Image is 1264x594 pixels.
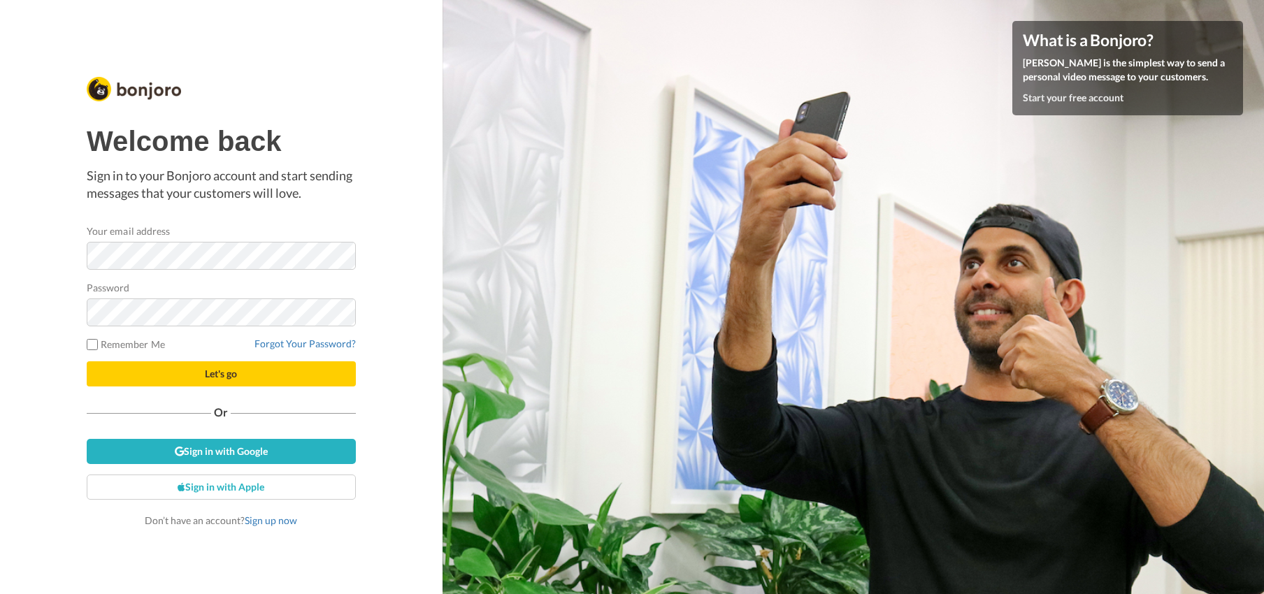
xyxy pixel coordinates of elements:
[87,126,356,157] h1: Welcome back
[1023,92,1123,103] a: Start your free account
[87,337,165,352] label: Remember Me
[145,514,297,526] span: Don’t have an account?
[87,361,356,386] button: Let's go
[211,407,231,417] span: Or
[254,338,356,349] a: Forgot Your Password?
[87,224,170,238] label: Your email address
[245,514,297,526] a: Sign up now
[87,167,356,203] p: Sign in to your Bonjoro account and start sending messages that your customers will love.
[205,368,237,379] span: Let's go
[87,339,98,350] input: Remember Me
[87,475,356,500] a: Sign in with Apple
[87,439,356,464] a: Sign in with Google
[1023,56,1233,84] p: [PERSON_NAME] is the simplest way to send a personal video message to your customers.
[1023,31,1233,49] h4: What is a Bonjoro?
[87,280,130,295] label: Password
